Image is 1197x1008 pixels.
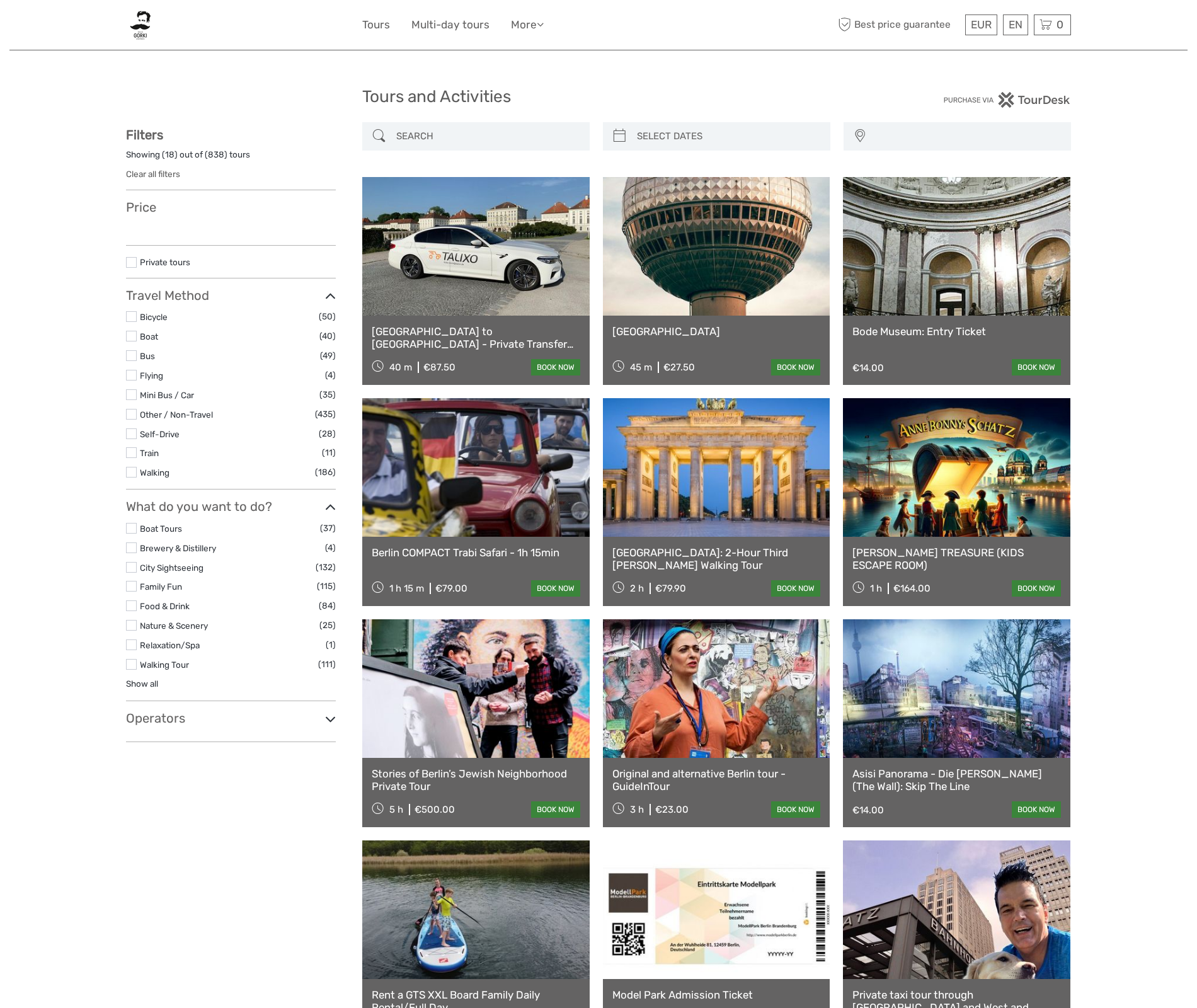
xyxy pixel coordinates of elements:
a: book now [771,801,820,818]
a: Model Park Admission Ticket [612,988,821,1001]
a: Nature & Scenery [140,621,208,631]
div: €79.90 [655,583,686,594]
span: (84) [319,598,336,613]
strong: Filters [126,127,163,142]
a: Other / Non-Travel [140,409,213,420]
span: 1 h [870,583,882,594]
a: Relaxation/Spa [140,640,200,650]
a: Walking [140,467,169,478]
span: (40) [319,329,336,343]
a: Show all [126,679,158,689]
h1: Tours and Activities [362,87,835,107]
a: Food & Drink [140,601,190,611]
a: Multi-day tours [411,16,490,34]
a: book now [1012,359,1061,375]
span: (35) [319,387,336,402]
a: [GEOGRAPHIC_DATA] [612,325,821,338]
h3: Travel Method [126,288,336,303]
span: 2 h [630,583,644,594]
div: €164.00 [893,583,931,594]
a: Tours [362,16,390,34]
div: Showing ( ) out of ( ) tours [126,149,336,168]
span: (186) [315,465,336,479]
a: book now [531,359,580,375]
span: EUR [971,18,992,31]
a: book now [1012,580,1061,597]
span: (50) [319,309,336,324]
label: 18 [165,149,175,161]
a: Asisi Panorama - Die [PERSON_NAME] (The Wall): Skip The Line [852,767,1061,793]
a: book now [531,801,580,818]
a: Berlin COMPACT Trabi Safari - 1h 15min [372,546,580,559]
span: 5 h [389,804,403,815]
a: Bus [140,351,155,361]
a: Flying [140,370,163,381]
a: Family Fun [140,581,182,592]
a: Train [140,448,159,458]
div: €500.00 [415,804,455,815]
span: Best price guarantee [835,14,962,35]
h3: Operators [126,711,336,726]
span: (1) [326,638,336,652]
span: (132) [316,560,336,575]
div: €14.00 [852,362,884,374]
a: book now [771,359,820,375]
a: Walking Tour [140,660,189,670]
input: SELECT DATES [632,125,824,147]
a: Bicycle [140,312,168,322]
span: (28) [319,427,336,441]
a: [GEOGRAPHIC_DATA] to [GEOGRAPHIC_DATA] - Private Transfer (BER) [372,325,580,351]
span: (4) [325,541,336,555]
span: 40 m [389,362,412,373]
h3: What do you want to do? [126,499,336,514]
a: Boat [140,331,158,341]
a: Bode Museum: Entry Ticket [852,325,1061,338]
h3: Price [126,200,336,215]
div: €87.50 [423,362,455,373]
span: 1 h 15 m [389,583,424,594]
a: Clear all filters [126,169,180,179]
div: €27.50 [663,362,695,373]
a: Mini Bus / Car [140,390,194,400]
span: (111) [318,657,336,672]
img: 1922-aed3aa8a-c3e6-443f-a27c-b9aed6bae949_logo_small.jpg [126,9,155,40]
label: 838 [208,149,224,161]
span: (25) [319,618,336,633]
div: EN [1003,14,1028,35]
input: SEARCH [391,125,583,147]
a: Stories of Berlin’s Jewish Neighborhood Private Tour [372,767,580,793]
a: More [511,16,544,34]
span: (37) [320,521,336,535]
a: City Sightseeing [140,563,203,573]
div: €14.00 [852,805,884,816]
a: [PERSON_NAME] TREASURE (KIDS ESCAPE ROOM) [852,546,1061,572]
span: (4) [325,368,336,382]
a: book now [771,580,820,597]
span: (115) [317,579,336,593]
a: book now [531,580,580,597]
div: €79.00 [435,583,467,594]
span: 3 h [630,804,644,815]
span: 0 [1055,18,1065,31]
a: Boat Tours [140,524,182,534]
a: Self-Drive [140,429,180,439]
img: PurchaseViaTourDesk.png [943,92,1071,108]
a: [GEOGRAPHIC_DATA]: 2-Hour Third [PERSON_NAME] Walking Tour [612,546,821,572]
span: (49) [320,348,336,363]
a: Brewery & Distillery [140,543,216,553]
div: €23.00 [655,804,689,815]
a: Original and alternative Berlin tour - GuideInTour [612,767,821,793]
span: (11) [322,445,336,460]
a: Private tours [140,257,190,267]
span: 45 m [630,362,652,373]
span: (435) [315,407,336,421]
a: book now [1012,801,1061,818]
